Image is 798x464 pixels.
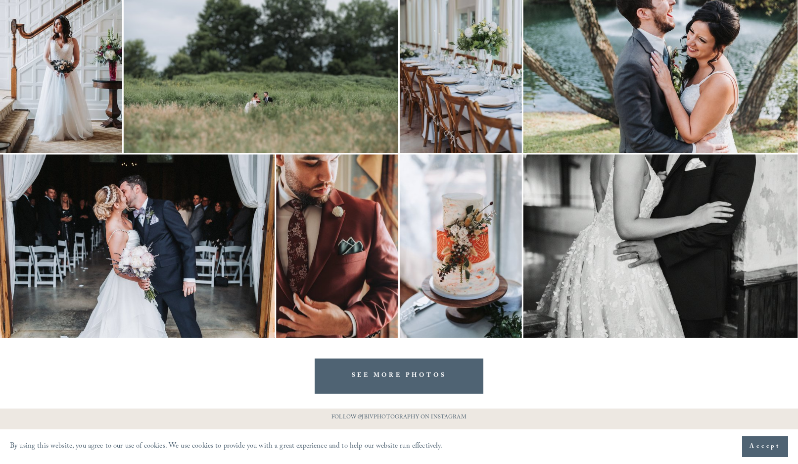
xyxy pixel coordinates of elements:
span: Accept [750,442,781,452]
p: By using this website, you agree to our use of cookies. We use cookies to provide you with a grea... [10,440,443,454]
button: Accept [742,436,788,457]
img: Close-up of a bride and groom embracing, with the groom's hand on the bride's waist, wearing wedd... [523,155,798,338]
a: SEE MORE PHOTOS [315,359,484,394]
p: FOLLOW @JBIVPHOTOGRAPHY ON INSTAGRAM [313,412,486,423]
img: Man in maroon suit with floral tie and pocket square [276,155,398,338]
img: Three-tier wedding cake with a white, orange, and light blue marbled design, decorated with a flo... [400,155,522,338]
